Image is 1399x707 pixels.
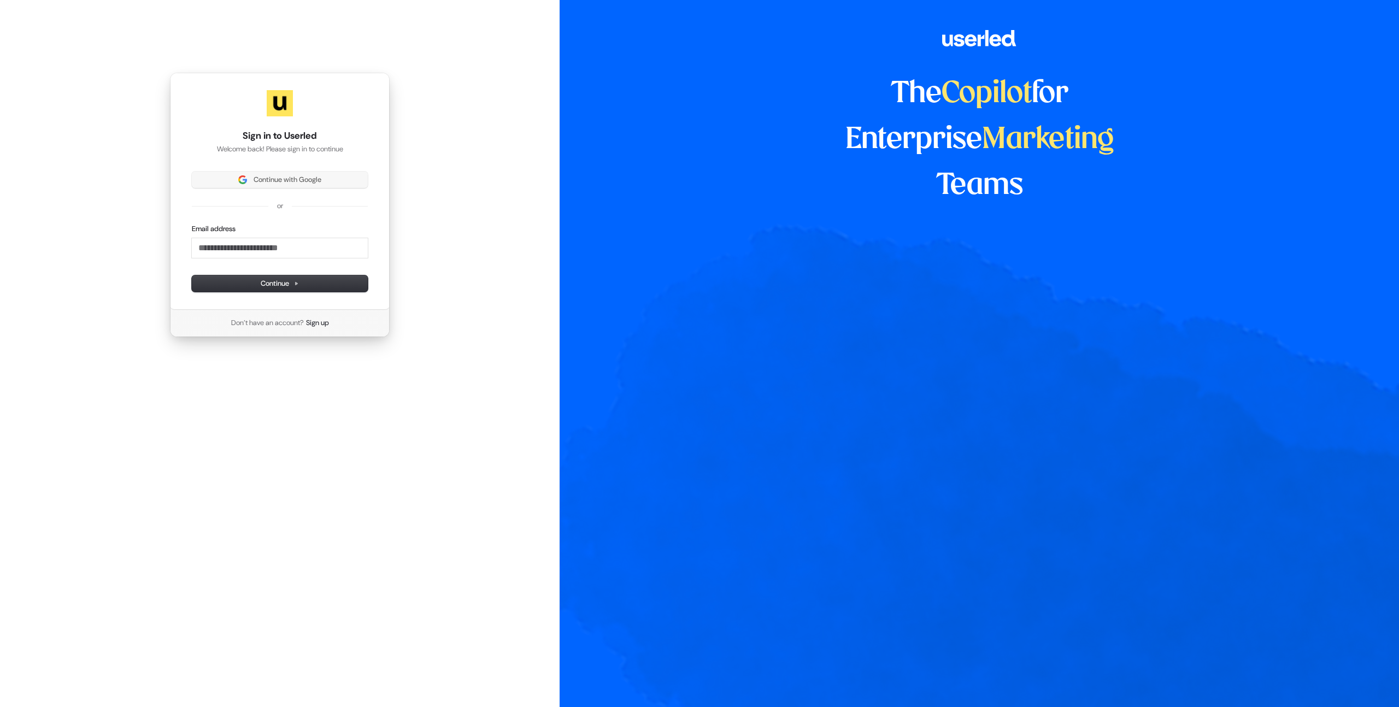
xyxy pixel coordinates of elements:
span: Copilot [942,80,1032,108]
span: Don’t have an account? [231,318,304,328]
img: Sign in with Google [238,175,247,184]
a: Sign up [306,318,329,328]
span: Continue [261,279,299,288]
h1: The for Enterprise Teams [809,71,1150,209]
button: Sign in with GoogleContinue with Google [192,172,368,188]
p: Welcome back! Please sign in to continue [192,144,368,154]
span: Continue with Google [254,175,321,185]
button: Continue [192,275,368,292]
span: Marketing [982,126,1114,154]
img: Userled [267,90,293,116]
label: Email address [192,224,236,234]
h1: Sign in to Userled [192,129,368,143]
p: or [277,201,283,211]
